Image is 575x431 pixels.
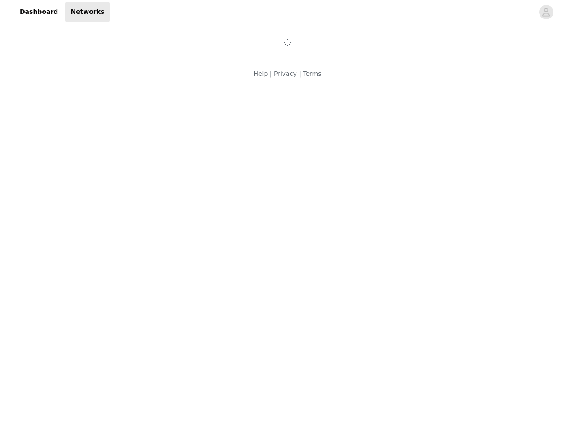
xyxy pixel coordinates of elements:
[65,2,110,22] a: Networks
[303,70,321,77] a: Terms
[274,70,297,77] a: Privacy
[299,70,301,77] span: |
[253,70,268,77] a: Help
[542,5,550,19] div: avatar
[14,2,63,22] a: Dashboard
[270,70,272,77] span: |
